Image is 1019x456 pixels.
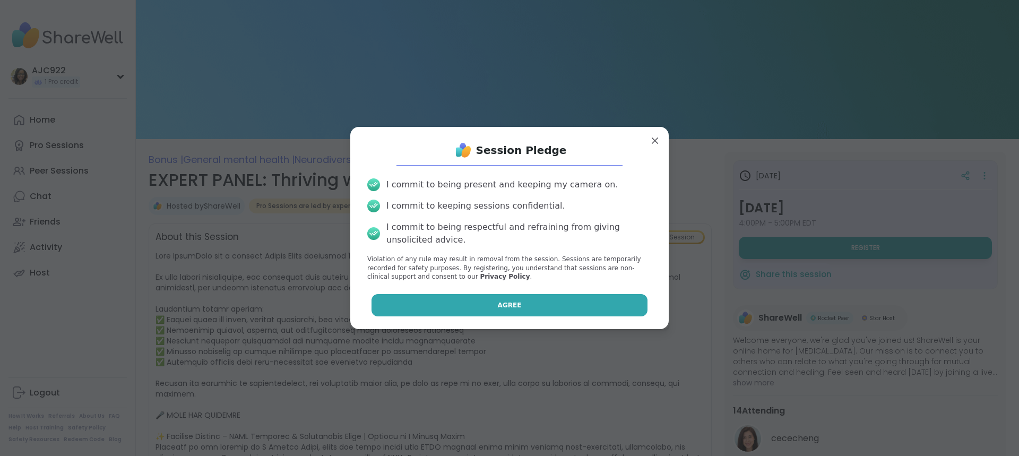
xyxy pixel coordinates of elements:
div: I commit to keeping sessions confidential. [386,200,565,212]
span: Agree [498,300,522,310]
div: I commit to being present and keeping my camera on. [386,178,618,191]
a: Privacy Policy [480,273,530,280]
div: I commit to being respectful and refraining from giving unsolicited advice. [386,221,652,246]
p: Violation of any rule may result in removal from the session. Sessions are temporarily recorded f... [367,255,652,281]
h1: Session Pledge [476,143,567,158]
button: Agree [372,294,648,316]
img: ShareWell Logo [453,140,474,161]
